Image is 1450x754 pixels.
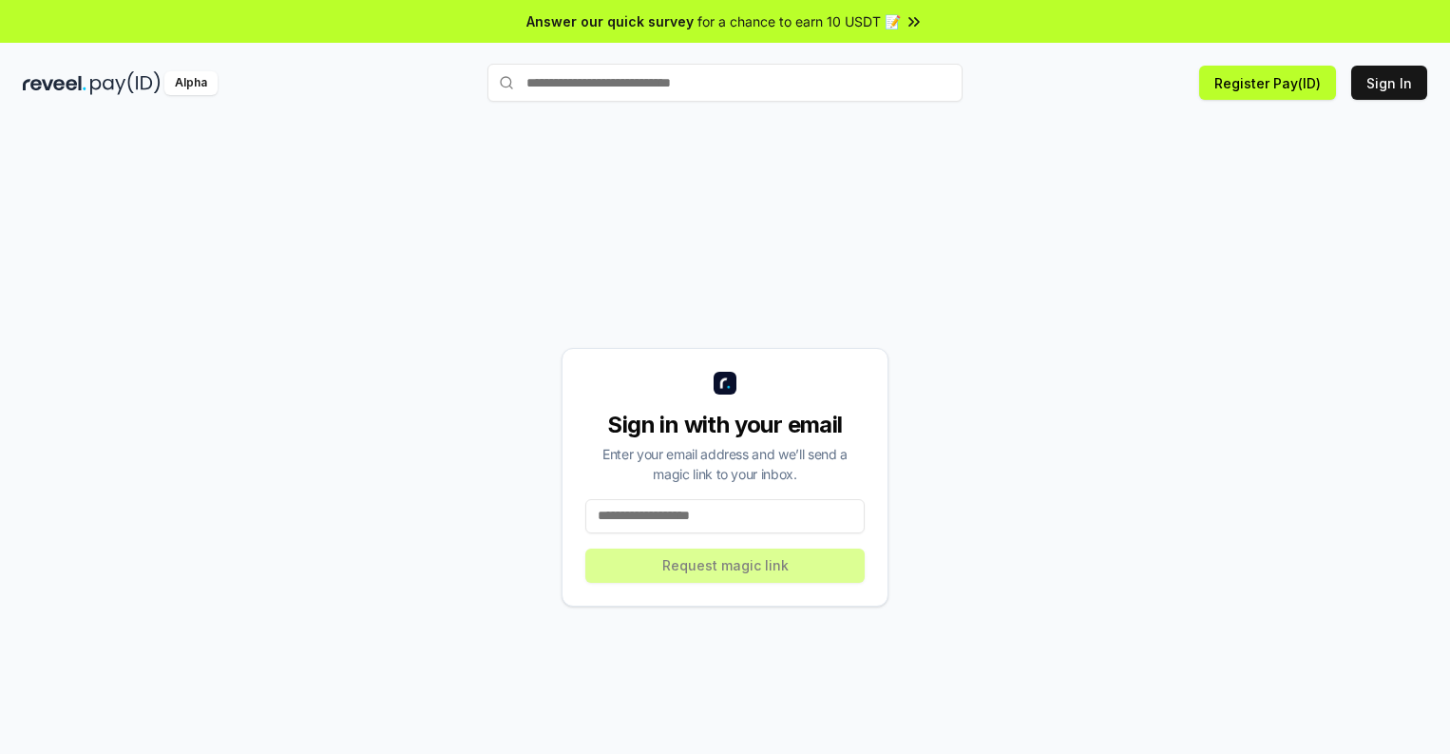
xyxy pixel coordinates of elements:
img: pay_id [90,71,161,95]
div: Sign in with your email [585,410,865,440]
span: for a chance to earn 10 USDT 📝 [697,11,901,31]
div: Alpha [164,71,218,95]
div: Enter your email address and we’ll send a magic link to your inbox. [585,444,865,484]
button: Register Pay(ID) [1199,66,1336,100]
img: reveel_dark [23,71,86,95]
span: Answer our quick survey [526,11,694,31]
img: logo_small [714,372,736,395]
button: Sign In [1351,66,1427,100]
